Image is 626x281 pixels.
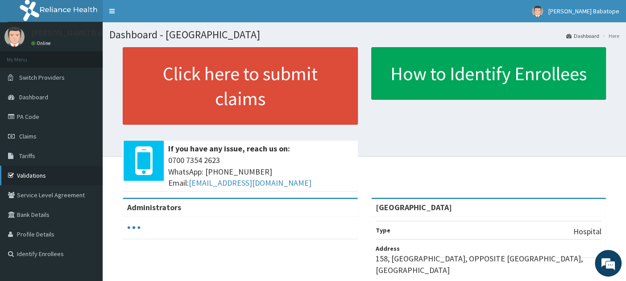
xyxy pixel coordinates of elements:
p: Hospital [573,226,601,237]
img: User Image [4,27,25,47]
span: Claims [19,132,37,140]
textarea: Type your message and hit 'Enter' [4,187,170,218]
b: Type [376,226,390,234]
span: Tariffs [19,152,35,160]
strong: [GEOGRAPHIC_DATA] [376,202,452,212]
span: We're online! [52,84,123,174]
svg: audio-loading [127,221,141,234]
div: Minimize live chat window [146,4,168,26]
span: [PERSON_NAME] Babatope [548,7,619,15]
a: [EMAIL_ADDRESS][DOMAIN_NAME] [189,178,311,188]
span: Dashboard [19,93,48,101]
b: Address [376,244,400,252]
li: Here [600,32,619,40]
img: d_794563401_company_1708531726252_794563401 [17,45,36,67]
p: 158, [GEOGRAPHIC_DATA], OPPOSITE [GEOGRAPHIC_DATA], [GEOGRAPHIC_DATA] [376,253,602,276]
b: If you have any issue, reach us on: [168,143,290,154]
span: Switch Providers [19,73,65,81]
h1: Dashboard - [GEOGRAPHIC_DATA] [109,29,619,41]
a: Click here to submit claims [123,47,358,125]
p: [PERSON_NAME] Babatope [31,29,126,37]
a: How to Identify Enrollees [371,47,606,100]
span: 0700 7354 2623 WhatsApp: [PHONE_NUMBER] Email: [168,155,353,189]
b: Administrators [127,202,181,212]
a: Online [31,40,53,46]
img: User Image [532,6,543,17]
div: Chat with us now [46,50,150,61]
a: Dashboard [566,32,599,40]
